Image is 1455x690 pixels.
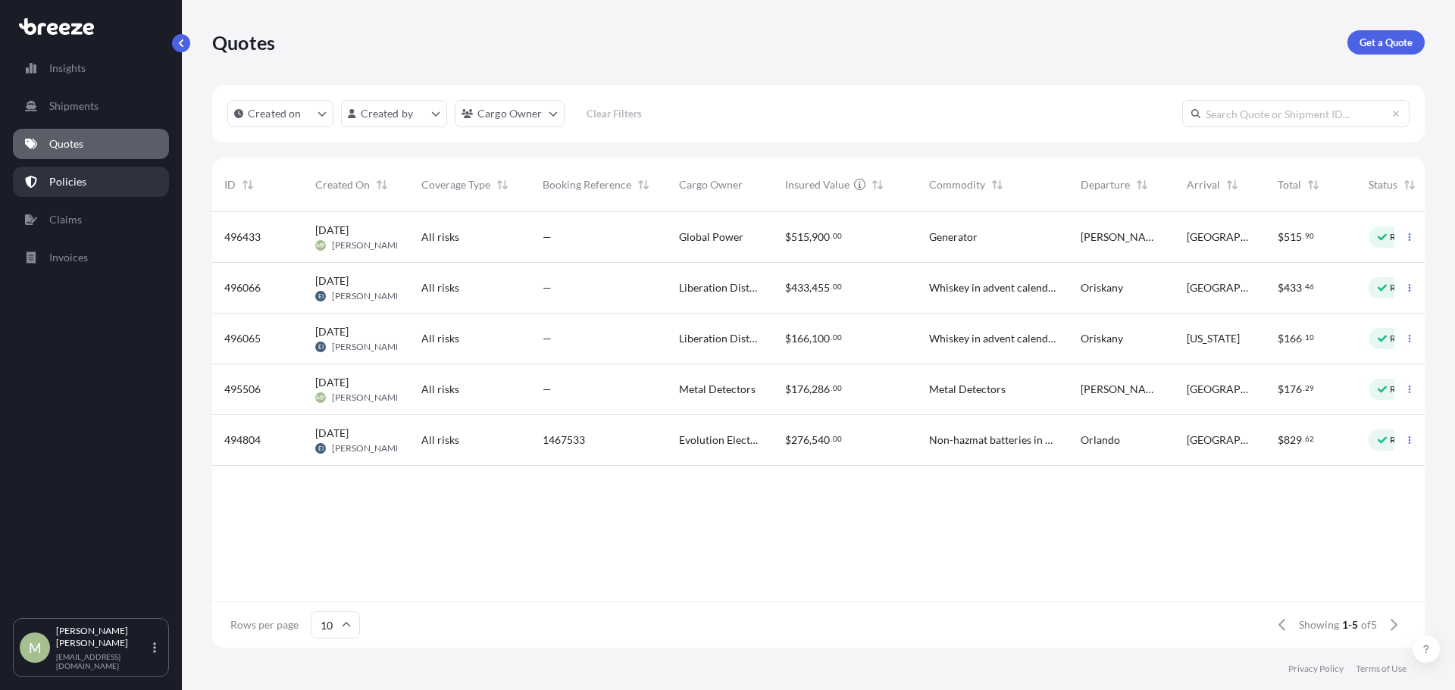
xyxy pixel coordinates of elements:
span: [US_STATE] [1187,331,1240,346]
span: , [809,283,812,293]
span: [PERSON_NAME] [332,290,404,302]
span: Non-hazmat batteries in boxes and palletized. [929,432,1056,448]
span: Liberation Distribution [679,331,761,346]
span: [DATE] [315,375,349,390]
a: Insights [13,53,169,83]
span: 433 [791,283,809,293]
span: . [1303,233,1304,239]
span: EI [318,441,324,456]
span: [PERSON_NAME] [332,239,404,251]
span: All risks [421,280,459,295]
button: Sort [1304,176,1322,194]
span: Cargo Owner [679,177,743,192]
span: 1-5 [1342,617,1358,632]
span: Insured Value [785,177,850,192]
span: . [1303,284,1304,289]
span: All risks [421,432,459,448]
span: 496066 [224,280,261,295]
span: ID [224,177,236,192]
button: Sort [239,176,257,194]
span: Booking Reference [543,177,631,192]
p: Terms of Use [1356,663,1406,675]
span: — [543,382,552,397]
button: Sort [988,176,1006,194]
span: 494804 [224,432,261,448]
a: Get a Quote [1347,30,1425,55]
span: $ [785,384,791,395]
span: 90 [1305,233,1314,239]
span: EI [318,339,324,354]
button: cargoOwner Filter options [455,100,565,127]
span: 900 [812,232,830,242]
span: [PERSON_NAME] [332,442,404,454]
a: Quotes [13,129,169,159]
span: 176 [791,384,809,395]
span: Metal Detectors [929,382,1006,397]
span: . [831,335,832,340]
span: Global Power [679,229,743,245]
span: Orlando [1081,432,1120,448]
span: [GEOGRAPHIC_DATA] [1187,432,1253,448]
p: Quotes [49,136,83,151]
span: 496433 [224,229,261,245]
p: Clear Filters [587,106,642,121]
p: Ready [1390,383,1416,395]
button: Sort [1133,176,1151,194]
span: Oriskany [1081,331,1123,346]
span: [PERSON_NAME] [332,341,404,353]
button: Sort [634,176,652,194]
span: [PERSON_NAME] [1081,382,1162,397]
span: [DATE] [315,273,349,289]
button: createdBy Filter options [341,100,447,127]
p: Created by [361,106,414,121]
span: 00 [833,436,842,442]
span: $ [1278,435,1284,445]
span: Coverage Type [421,177,490,192]
span: 00 [833,284,842,289]
span: Whiskey in advent calendars [929,280,1056,295]
span: 496065 [224,331,261,346]
p: Created on [248,106,302,121]
span: MP [316,390,325,405]
span: Departure [1081,177,1130,192]
span: . [1303,335,1304,340]
span: $ [1278,283,1284,293]
span: 46 [1305,284,1314,289]
span: 286 [812,384,830,395]
span: $ [785,232,791,242]
span: of 5 [1361,617,1377,632]
p: Quotes [212,30,275,55]
p: Ready [1390,434,1416,446]
p: Policies [49,174,86,189]
span: 166 [791,333,809,344]
span: . [1303,436,1304,442]
span: $ [1278,232,1284,242]
p: Ready [1390,231,1416,243]
span: 1467533 [543,432,585,448]
span: All risks [421,331,459,346]
span: . [831,284,832,289]
button: Clear Filters [572,101,657,126]
span: 515 [791,232,809,242]
span: EI [318,289,324,304]
span: Generator [929,229,978,245]
span: 455 [812,283,830,293]
span: 62 [1305,436,1314,442]
span: , [809,232,812,242]
span: . [1303,386,1304,391]
a: Privacy Policy [1288,663,1344,675]
span: Commodity [929,177,985,192]
span: 00 [833,335,842,340]
span: , [809,435,812,445]
span: Total [1278,177,1301,192]
button: createdOn Filter options [227,100,333,127]
span: Status [1369,177,1397,192]
p: Get a Quote [1360,35,1413,50]
a: Invoices [13,242,169,273]
input: Search Quote or Shipment ID... [1182,100,1410,127]
span: . [831,386,832,391]
span: 29 [1305,386,1314,391]
span: Showing [1299,617,1339,632]
span: $ [785,435,791,445]
span: MP [316,238,325,253]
